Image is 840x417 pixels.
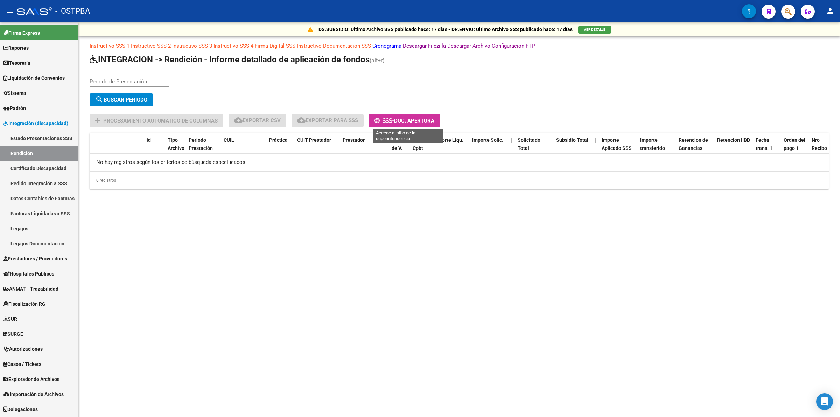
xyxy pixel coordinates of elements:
datatable-header-cell: Práctica [266,133,294,164]
datatable-header-cell: Tipo Archivo [165,133,186,164]
div: 0 registros [90,172,829,189]
span: Reportes [3,44,29,52]
datatable-header-cell: Retencion de Ganancias [676,133,714,164]
datatable-header-cell: Retencion IIBB [714,133,753,164]
span: Procesamiento automatico de columnas [103,118,218,124]
span: Doc. Apertura [394,118,434,124]
datatable-header-cell: Periodo Prestación [186,133,221,164]
datatable-header-cell: CUIT Prestador [294,133,340,164]
span: VER DETALLE [584,28,605,32]
span: Hospitales Públicos [3,270,54,278]
datatable-header-cell: Prestador [340,133,389,164]
datatable-header-cell: Importe Aplicado SSS [599,133,637,164]
datatable-header-cell: Nro Cpbt [410,133,431,164]
button: Buscar Período [90,93,153,106]
span: Práctica [269,137,288,143]
span: Delegaciones [3,405,38,413]
span: Liquidación de Convenios [3,74,65,82]
button: -Doc. Apertura [369,114,440,127]
a: Firma Digital SSS [255,43,295,49]
div: No hay registros según los criterios de búsqueda especificados [90,154,829,171]
div: Open Intercom Messenger [816,393,833,410]
span: Prestadores / Proveedores [3,255,67,263]
p: DS.SUBSIDIO: Último Archivo SSS publicado hace: 17 días - DR.ENVIO: Último Archivo SSS publicado ... [318,26,573,33]
span: Retencion de Ganancias [679,137,708,151]
span: Periodo Prestación [189,137,213,151]
span: Retencion IIBB [717,137,750,143]
span: Importe Aplicado SSS [602,137,632,151]
span: id [147,137,151,143]
span: Subsidio Total [556,137,588,143]
button: Exportar CSV [229,114,286,127]
mat-icon: add [93,117,102,125]
span: CUIT Prestador [297,137,331,143]
datatable-header-cell: id [144,133,165,164]
mat-icon: cloud_download [234,116,243,124]
datatable-header-cell: CUIL [221,133,266,164]
datatable-header-cell: | [508,133,515,164]
a: Instructivo SSS 3 [172,43,212,49]
a: Descargar Filezilla [403,43,446,49]
datatable-header-cell: Punto de V. [389,133,410,164]
span: Tipo Archivo [168,137,184,151]
span: SUR [3,315,17,323]
datatable-header-cell: Importe transferido [637,133,676,164]
span: SURGE [3,330,23,338]
datatable-header-cell: Orden del pago 1 [781,133,809,164]
span: Exportar CSV [234,117,281,124]
span: (alt+r) [370,57,385,64]
span: Importe transferido [640,137,665,151]
a: Cronograma [372,43,401,49]
a: Instructivo Documentación SSS [297,43,371,49]
span: Exportar para SSS [297,117,358,124]
mat-icon: menu [6,7,14,15]
a: Descargar Archivo Configuración FTP [447,43,535,49]
span: Padrón [3,104,26,112]
button: Procesamiento automatico de columnas [90,114,223,127]
datatable-header-cell: Subsidio Total [553,133,592,164]
span: Orden del pago 1 [784,137,805,151]
datatable-header-cell: | [592,133,599,164]
button: Exportar para SSS [292,114,364,127]
span: - OSTPBA [55,4,90,19]
datatable-header-cell: Nro Recibo [809,133,837,164]
span: INTEGRACION -> Rendición - Informe detallado de aplicación de fondos [90,55,370,64]
datatable-header-cell: Solicitado Total [515,133,553,164]
span: Nro Recibo [812,137,827,151]
span: Integración (discapacidad) [3,119,68,127]
span: | [595,137,596,143]
span: Punto de V. [392,137,405,151]
span: Sistema [3,89,26,97]
span: Importe Solic. [472,137,503,143]
span: Importe Liqu. [434,137,463,143]
span: CUIL [224,137,234,143]
span: Casos / Tickets [3,360,41,368]
span: Tesorería [3,59,30,67]
datatable-header-cell: Importe Liqu. [431,133,469,164]
span: | [511,137,512,143]
a: Instructivo SSS 2 [131,43,171,49]
span: Importación de Archivos [3,390,64,398]
span: Autorizaciones [3,345,43,353]
datatable-header-cell: Importe Solic. [469,133,508,164]
mat-icon: search [95,95,104,104]
span: Solicitado Total [518,137,540,151]
span: Buscar Período [95,97,147,103]
p: - - - - - - - - [90,42,829,50]
span: Fecha trans. 1 [756,137,772,151]
a: Instructivo SSS 4 [213,43,253,49]
span: - [374,118,394,124]
datatable-header-cell: Fecha trans. 1 [753,133,781,164]
a: Instructivo SSS 1 [90,43,129,49]
span: Prestador [343,137,365,143]
span: Explorador de Archivos [3,375,59,383]
span: ANMAT - Trazabilidad [3,285,58,293]
mat-icon: person [826,7,834,15]
span: Fiscalización RG [3,300,45,308]
button: VER DETALLE [578,26,611,34]
span: Firma Express [3,29,40,37]
span: Nro Cpbt [413,137,423,151]
mat-icon: cloud_download [297,116,306,124]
